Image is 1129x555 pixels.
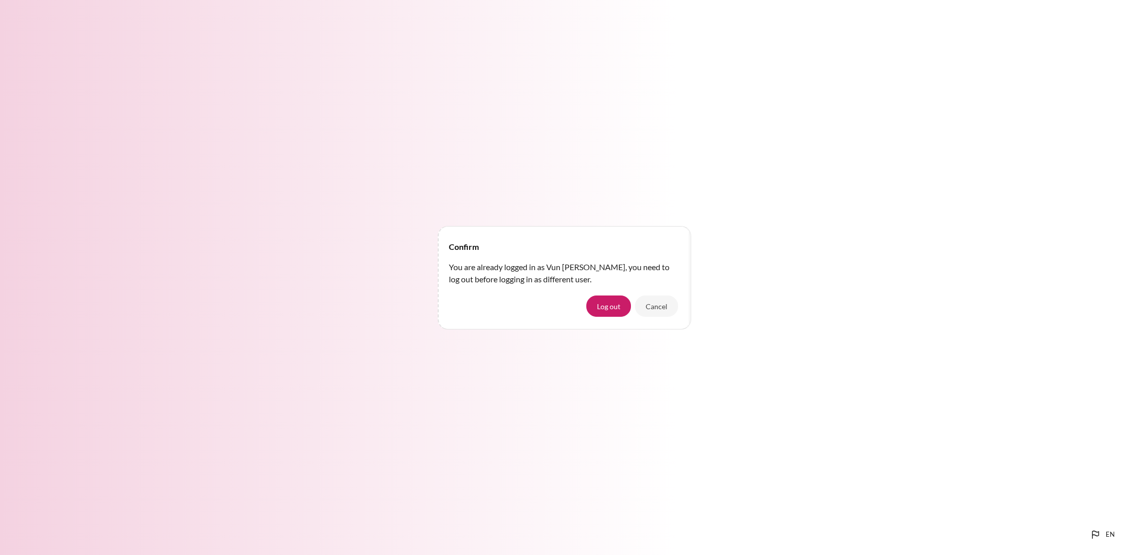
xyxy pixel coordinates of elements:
[1085,525,1119,545] button: Languages
[449,261,680,285] p: You are already logged in as Vun [PERSON_NAME], you need to log out before logging in as differen...
[1106,530,1115,540] span: en
[635,295,678,317] button: Cancel
[449,241,479,253] h4: Confirm
[586,295,631,317] button: Log out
